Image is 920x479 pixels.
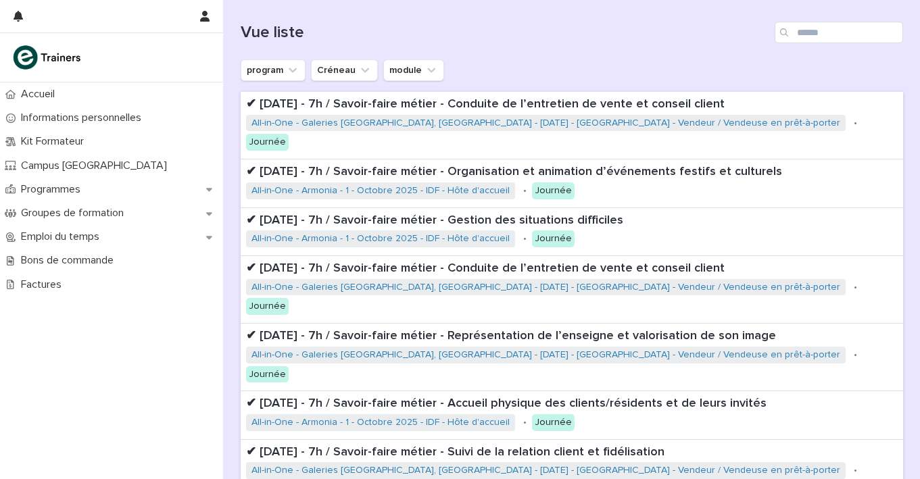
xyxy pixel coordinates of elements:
[251,233,510,245] a: All-in-One - Armonia - 1 - Octobre 2025 - IDF - Hôte d'accueil
[251,185,510,197] a: All-in-One - Armonia - 1 - Octobre 2025 - IDF - Hôte d'accueil
[241,92,903,159] a: ✔ [DATE] - 7h / Savoir-faire métier - Conduite de l’entretien de vente et conseil clientAll-in-On...
[241,208,903,256] a: ✔ [DATE] - 7h / Savoir-faire métier - Gestion des situations difficilesAll-in-One - Armonia - 1 -...
[523,233,527,245] p: •
[251,282,840,293] a: All-in-One - Galeries [GEOGRAPHIC_DATA], [GEOGRAPHIC_DATA] - [DATE] - [GEOGRAPHIC_DATA] - Vendeur...
[532,230,575,247] div: Journée
[16,254,124,267] p: Bons de commande
[16,111,152,124] p: Informations personnelles
[246,445,898,460] p: ✔ [DATE] - 7h / Savoir-faire métier - Suivi de la relation client et fidélisation
[16,230,110,243] p: Emploi du temps
[16,183,91,196] p: Programmes
[246,165,898,180] p: ✔ [DATE] - 7h / Savoir-faire métier - Organisation et animation d’événements festifs et culturels
[241,256,903,324] a: ✔ [DATE] - 7h / Savoir-faire métier - Conduite de l’entretien de vente et conseil clientAll-in-On...
[251,465,840,476] a: All-in-One - Galeries [GEOGRAPHIC_DATA], [GEOGRAPHIC_DATA] - [DATE] - [GEOGRAPHIC_DATA] - Vendeur...
[246,97,898,112] p: ✔ [DATE] - 7h / Savoir-faire métier - Conduite de l’entretien de vente et conseil client
[16,88,66,101] p: Accueil
[246,213,898,228] p: ✔ [DATE] - 7h / Savoir-faire métier - Gestion des situations difficiles
[251,417,510,428] a: All-in-One - Armonia - 1 - Octobre 2025 - IDF - Hôte d'accueil
[251,118,840,129] a: All-in-One - Galeries [GEOGRAPHIC_DATA], [GEOGRAPHIC_DATA] - [DATE] - [GEOGRAPHIC_DATA] - Vendeur...
[251,349,840,361] a: All-in-One - Galeries [GEOGRAPHIC_DATA], [GEOGRAPHIC_DATA] - [DATE] - [GEOGRAPHIC_DATA] - Vendeur...
[16,135,95,148] p: Kit Formateur
[246,366,289,383] div: Journée
[241,23,769,43] h1: Vue liste
[246,397,898,411] p: ✔ [DATE] - 7h / Savoir-faire métier - Accueil physique des clients/résidents et de leurs invités
[246,298,289,315] div: Journée
[532,182,575,199] div: Journée
[241,159,903,207] a: ✔ [DATE] - 7h / Savoir-faire métier - Organisation et animation d’événements festifs et culturels...
[523,185,527,197] p: •
[246,329,898,344] p: ✔ [DATE] - 7h / Savoir-faire métier - Représentation de l’enseigne et valorisation de son image
[241,59,306,81] button: program
[16,278,72,291] p: Factures
[311,59,378,81] button: Créneau
[854,118,857,129] p: •
[246,134,289,151] div: Journée
[11,44,85,71] img: K0CqGN7SDeD6s4JG8KQk
[532,414,575,431] div: Journée
[241,391,903,439] a: ✔ [DATE] - 7h / Savoir-faire métier - Accueil physique des clients/résidents et de leurs invitésA...
[854,349,857,361] p: •
[246,261,898,276] p: ✔ [DATE] - 7h / Savoir-faire métier - Conduite de l’entretien de vente et conseil client
[16,159,178,172] p: Campus [GEOGRAPHIC_DATA]
[383,59,444,81] button: module
[854,465,857,476] p: •
[16,207,135,220] p: Groupes de formation
[241,324,903,391] a: ✔ [DATE] - 7h / Savoir-faire métier - Représentation de l’enseigne et valorisation de son imageAl...
[854,282,857,293] p: •
[523,417,527,428] p: •
[775,22,903,43] input: Search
